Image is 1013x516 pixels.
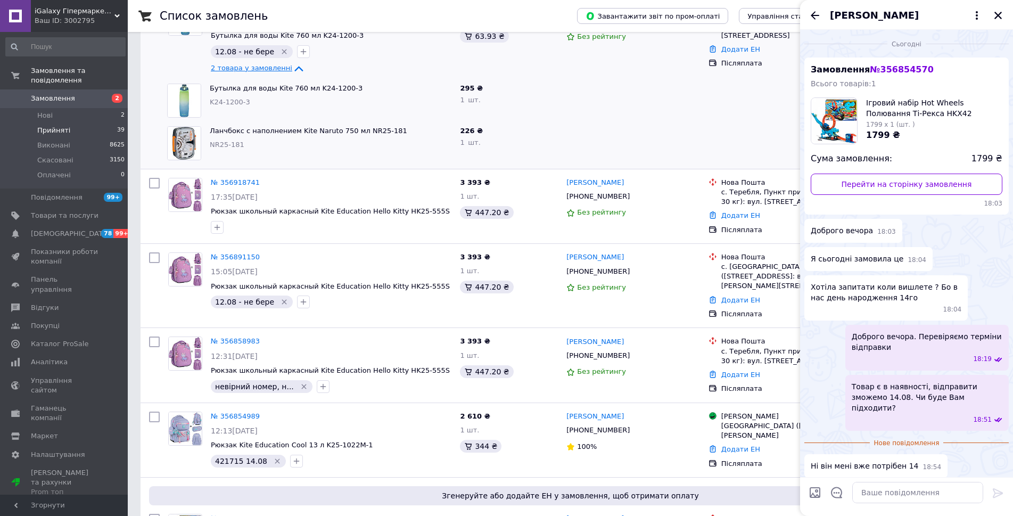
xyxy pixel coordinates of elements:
button: Назад [809,9,821,22]
span: Налаштування [31,450,85,460]
span: Доброго вечора [811,225,873,236]
div: Післяплата [721,459,870,469]
span: Скасовані [37,155,73,165]
button: Завантажити звіт по пром-оплаті [577,8,728,24]
div: 12.08.2025 [804,38,1009,49]
span: Без рейтингу [577,283,626,291]
span: 2 610 ₴ [460,412,490,420]
span: Аналітика [31,357,68,367]
span: Повідомлення [31,193,83,202]
div: [PERSON_NAME] [721,412,870,421]
span: Маркет [31,431,58,441]
span: 1 шт. [460,96,480,104]
span: [PERSON_NAME] [830,9,919,22]
span: 12.08 - не бере [215,47,274,56]
span: 1 шт. [460,192,479,200]
span: iGalaxy Гіпермаркет подарунків [35,6,114,16]
span: Управління сайтом [31,376,98,395]
span: 1 шт. [460,351,479,359]
span: 15:05[DATE] [211,267,258,276]
a: № 356858983 [211,337,260,345]
span: Завантажити звіт по пром-оплаті [586,11,720,21]
img: Фото товару [169,412,202,445]
a: 2 товара у замовленні [211,64,305,72]
span: 99+ [113,229,131,238]
div: с. [GEOGRAPHIC_DATA] ([STREET_ADDRESS]: вул. [PERSON_NAME][STREET_ADDRESS] [721,262,870,291]
a: Фото товару [168,412,202,446]
a: Бутылка для воды Kite 760 мл K24-1200-3 [211,31,364,39]
span: Панель управління [31,275,98,294]
span: 18:51 12.08.2025 [973,415,992,424]
a: Бутылка для воды Kite 760 мл K24-1200-3 [210,84,363,92]
span: 2 [121,111,125,120]
span: 295 ₴ [460,84,483,92]
button: Управління статусами [739,8,837,24]
span: Сьогодні [887,40,926,49]
span: Я сьогодні замовила це [811,253,903,265]
span: 1799 ₴ [866,130,900,140]
span: 78 [101,229,113,238]
span: 1 шт. [460,426,479,434]
div: Післяплата [721,309,870,319]
a: [PERSON_NAME] [566,337,624,347]
span: 421715 14.08 [215,457,267,465]
div: 447.20 ₴ [460,206,513,219]
span: Хотіла запитати коли вишлете ? Бо в нас день народження 14го [811,282,961,303]
span: Без рейтингу [577,367,626,375]
div: Нова Пошта [721,337,870,346]
span: Ігровий набір Hot Wheels Полювання Ті-Рекса HKX42 [866,97,1002,119]
a: Рюкзак школьный каркасный Kite Education Hello Kitty HK25-555S [211,366,450,374]
div: [PHONE_NUMBER] [564,265,632,279]
span: 18:04 12.08.2025 [943,305,962,314]
input: Пошук [5,37,126,56]
span: 2 товара у замовленні [211,64,292,72]
span: 18:03 12.08.2025 [877,227,896,236]
span: Замовлення [811,64,934,75]
div: Післяплата [721,225,870,235]
a: [PERSON_NAME] [566,252,624,263]
span: Рюкзак школьный каркасный Kite Education Hello Kitty HK25-555S [211,282,450,290]
img: Фото товару [169,253,202,286]
span: Без рейтингу [577,208,626,216]
span: Каталог ProSale [31,339,88,349]
h1: Список замовлень [160,10,268,22]
span: Виконані [37,141,70,150]
span: Показники роботи компанії [31,247,98,266]
span: 1 шт. [460,138,480,146]
span: 226 ₴ [460,127,483,135]
div: 447.20 ₴ [460,365,513,378]
div: Нова Пошта [721,178,870,187]
div: [GEOGRAPHIC_DATA] ([STREET_ADDRESS][PERSON_NAME] [721,421,870,440]
div: с. Теребля, Пункт приймання-видачі (до 30 кг): вул. [STREET_ADDRESS] [721,187,870,207]
span: Без рейтингу [577,32,626,40]
div: Ваш ID: 3002795 [35,16,128,26]
span: 1799 ₴ [971,153,1002,165]
div: Післяплата [721,384,870,394]
span: Товари та послуги [31,211,98,220]
span: Доброго вечора. Перевіряємо терміни відправки [852,331,1002,353]
span: Рюкзак школьный каркасный Kite Education Hello Kitty HK25-555S [211,207,450,215]
span: Управління статусами [747,12,829,20]
span: 18:54 12.08.2025 [923,463,942,472]
span: Рюкзак Kite Education Cool 13 л K25-1022M-1 [211,441,373,449]
span: NR25-181 [210,141,244,149]
span: [DEMOGRAPHIC_DATA] [31,229,110,239]
span: 18:03 12.08.2025 [811,199,1002,208]
button: [PERSON_NAME] [830,9,983,22]
span: 2 [112,94,122,103]
a: Додати ЕН [721,445,760,453]
a: [PERSON_NAME] [566,178,624,188]
a: Фото товару [168,337,202,371]
div: Нова Пошта [721,252,870,262]
div: Prom топ [31,487,98,497]
button: Відкрити шаблони відповідей [830,486,844,499]
span: 99+ [104,193,122,202]
span: № 356854570 [870,64,933,75]
span: 17:35[DATE] [211,193,258,201]
span: Відгуки [31,303,59,313]
button: Закрити [992,9,1004,22]
span: 12:31[DATE] [211,352,258,361]
span: Прийняті [37,126,70,135]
